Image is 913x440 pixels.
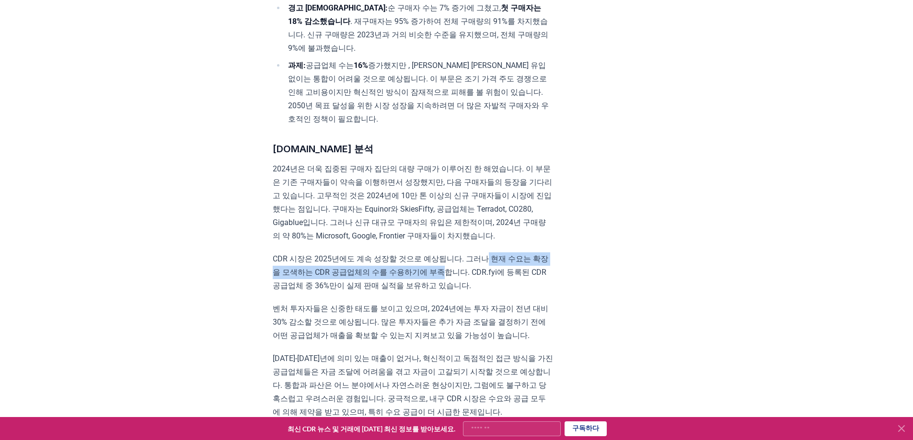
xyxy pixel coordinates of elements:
font: 공급업체 수는 [306,61,354,70]
font: . 재구매자는 95% 증가하여 전체 구매량의 91%를 차지했습니다. 신규 구매량은 2023년과 거의 비슷한 수준을 유지했으며, 전체 구매량의 9%에 불과했습니다. [288,17,548,53]
font: 과제: [288,61,306,70]
font: 순 구매자 수는 7% 증가에 그쳤고, [388,3,501,12]
font: CDR 시장은 2025년에도 계속 성장할 것으로 예상됩니다. 그러나 현재 수요는 확장을 모색하는 CDR 공급업체의 수를 수용하기에 부족합니다. CDR.fyi에 등록된 CDR ... [273,254,548,290]
font: [DOMAIN_NAME] 분석 [273,143,373,155]
font: 경고 [DEMOGRAPHIC_DATA]: [288,3,388,12]
font: 2024년은 더욱 집중된 구매자 집단의 대량 구매가 이루어진 한 해였습니다. 이 부문은 기존 구매자들이 약속을 이행하면서 성장했지만, 다음 구매자들의 등장을 기다리고 있습니다... [273,164,552,240]
font: 증가했지만 , [PERSON_NAME] [PERSON_NAME] 유입 없이는 통합이 어려울 것으로 예상됩니다. 이 부문은 조기 가격 주도 경쟁으로 인해 고비용이지만 혁신적인 ... [288,61,549,124]
font: 16% [354,61,368,70]
font: [DATE]-[DATE]년에 의미 있는 매출이 없거나, 혁신적이고 독점적인 접근 방식을 가진 공급업체들은 자금 조달에 어려움을 겪고 자금이 고갈되기 시작할 것으로 예상합니다.... [273,354,553,417]
font: 벤처 투자자들은 신중한 태도를 보이고 있으며, 2024년에는 투자 자금이 전년 대비 30% 감소할 것으로 예상됩니다. 많은 투자자들은 추가 자금 조달을 결정하기 전에 어떤 공... [273,304,548,340]
font: 첫 구매자는 18% 감소했습니다 [288,3,541,26]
